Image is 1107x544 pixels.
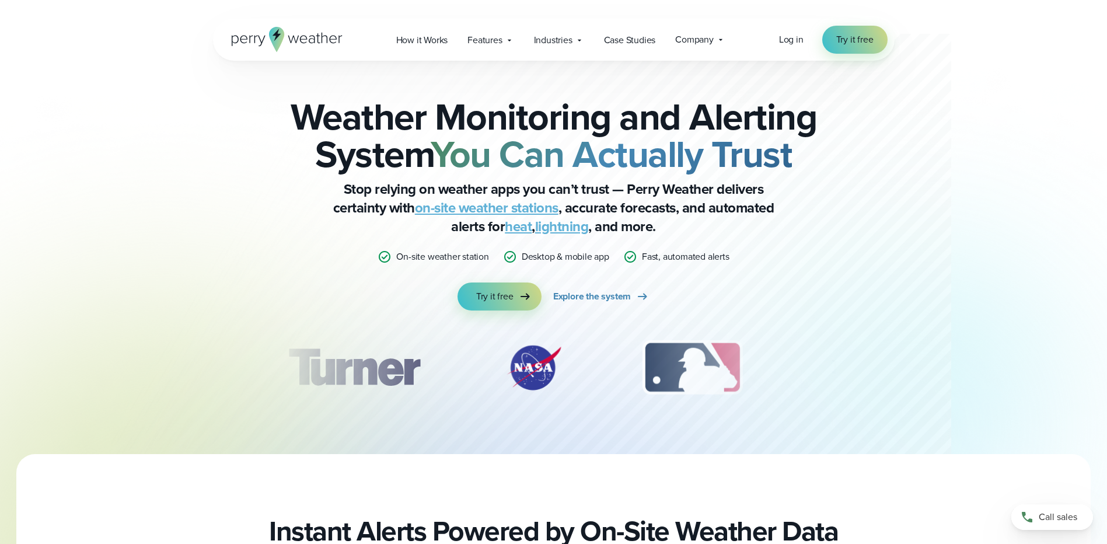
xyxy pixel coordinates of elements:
strong: You Can Actually Trust [431,127,792,182]
a: heat [505,216,532,237]
a: Call sales [1011,504,1093,530]
a: Log in [779,33,804,47]
div: 3 of 12 [631,339,754,397]
span: Features [467,33,502,47]
a: How it Works [386,28,458,52]
img: Turner-Construction_1.svg [271,339,436,397]
span: Try it free [836,33,874,47]
span: Industries [534,33,572,47]
img: NASA.svg [493,339,575,397]
span: Explore the system [553,290,631,304]
div: 1 of 12 [271,339,436,397]
img: PGA.svg [810,339,903,397]
img: MLB.svg [631,339,754,397]
h2: Weather Monitoring and Alerting System [271,98,836,173]
div: slideshow [271,339,836,403]
a: lightning [535,216,589,237]
span: Log in [779,33,804,46]
a: on-site weather stations [415,197,558,218]
a: Explore the system [553,283,649,311]
div: 4 of 12 [810,339,903,397]
a: Try it free [822,26,888,54]
p: On-site weather station [396,250,488,264]
span: Case Studies [604,33,656,47]
span: Try it free [476,290,514,304]
div: 2 of 12 [493,339,575,397]
span: Company [675,33,714,47]
span: Call sales [1039,510,1077,524]
p: Fast, automated alerts [642,250,729,264]
a: Case Studies [594,28,666,52]
p: Stop relying on weather apps you can’t trust — Perry Weather delivers certainty with , accurate f... [320,180,787,236]
p: Desktop & mobile app [522,250,609,264]
a: Try it free [458,283,542,311]
span: How it Works [396,33,448,47]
